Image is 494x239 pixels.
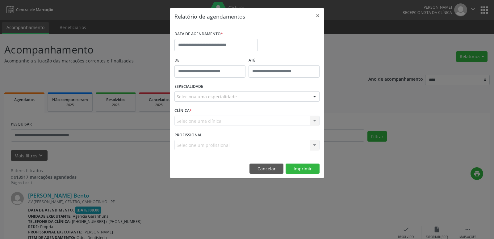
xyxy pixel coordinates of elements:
[312,8,324,23] button: Close
[174,56,245,65] label: De
[174,106,192,116] label: CLÍNICA
[249,164,283,174] button: Cancelar
[286,164,320,174] button: Imprimir
[174,12,245,20] h5: Relatório de agendamentos
[177,93,237,100] span: Seleciona uma especialidade
[174,29,223,39] label: DATA DE AGENDAMENTO
[174,82,203,92] label: ESPECIALIDADE
[174,130,202,140] label: PROFISSIONAL
[249,56,320,65] label: ATÉ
